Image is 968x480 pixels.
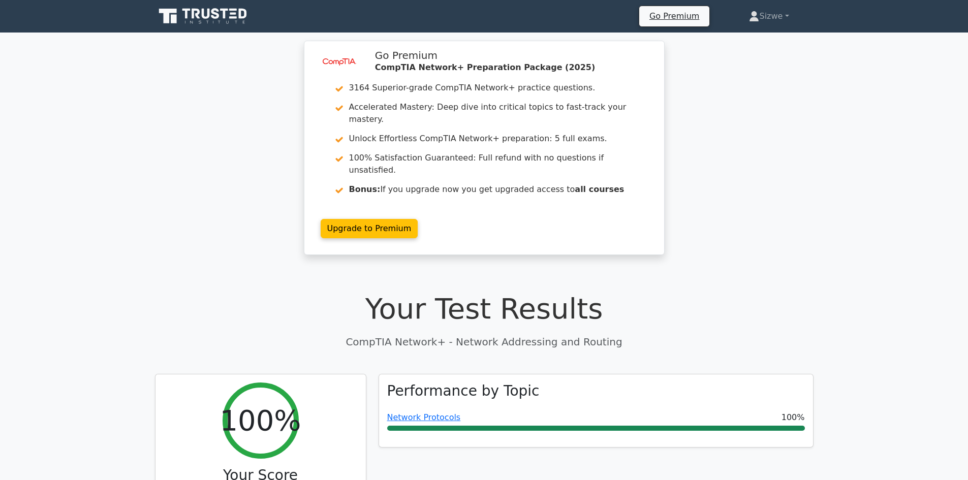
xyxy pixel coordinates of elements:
[643,9,705,23] a: Go Premium
[220,403,301,437] h2: 100%
[321,219,418,238] a: Upgrade to Premium
[387,382,540,400] h3: Performance by Topic
[155,292,814,326] h1: Your Test Results
[782,411,805,424] span: 100%
[387,412,461,422] a: Network Protocols
[725,6,813,26] a: Sizwe
[155,334,814,349] p: CompTIA Network+ - Network Addressing and Routing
